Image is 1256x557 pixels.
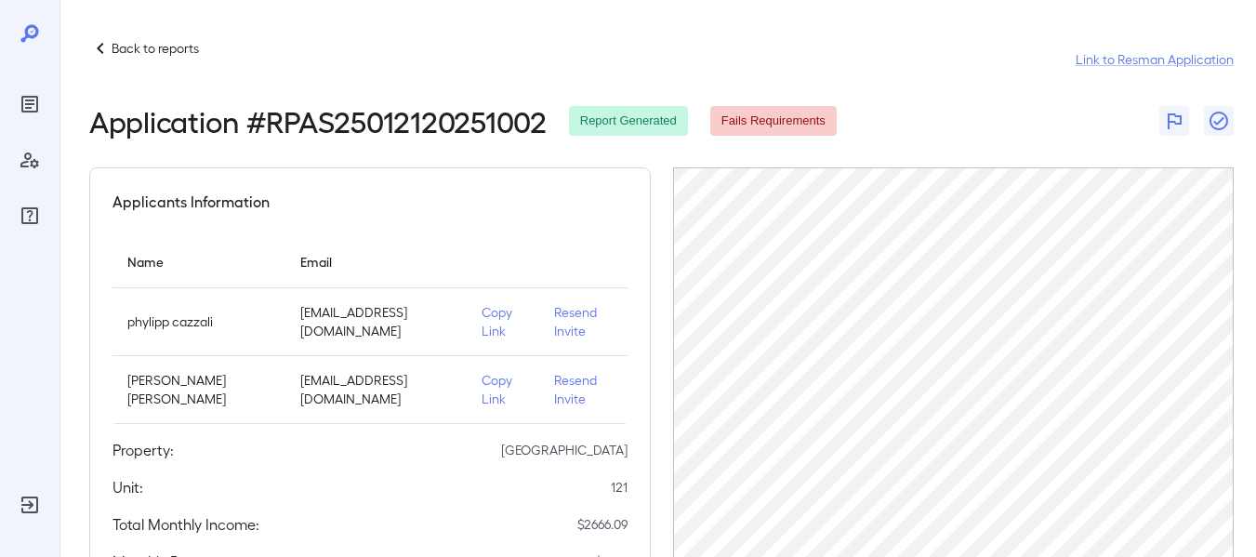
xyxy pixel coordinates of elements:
[300,371,452,408] p: [EMAIL_ADDRESS][DOMAIN_NAME]
[569,113,688,130] span: Report Generated
[112,235,628,424] table: simple table
[501,441,628,459] p: [GEOGRAPHIC_DATA]
[112,39,199,58] p: Back to reports
[1076,50,1234,69] a: Link to Resman Application
[89,104,547,138] h2: Application # RPAS25012120251002
[285,235,467,288] th: Email
[577,515,628,534] p: $ 2666.09
[15,145,45,175] div: Manage Users
[300,303,452,340] p: [EMAIL_ADDRESS][DOMAIN_NAME]
[710,113,837,130] span: Fails Requirements
[127,312,271,331] p: phylipp cazzali
[554,303,612,340] p: Resend Invite
[15,201,45,231] div: FAQ
[112,191,270,213] h5: Applicants Information
[1204,106,1234,136] button: Close Report
[554,371,612,408] p: Resend Invite
[482,371,524,408] p: Copy Link
[127,371,271,408] p: [PERSON_NAME] [PERSON_NAME]
[611,478,628,497] p: 121
[482,303,524,340] p: Copy Link
[112,235,285,288] th: Name
[112,439,174,461] h5: Property:
[1159,106,1189,136] button: Flag Report
[15,490,45,520] div: Log Out
[15,89,45,119] div: Reports
[112,513,259,536] h5: Total Monthly Income:
[112,476,143,498] h5: Unit:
